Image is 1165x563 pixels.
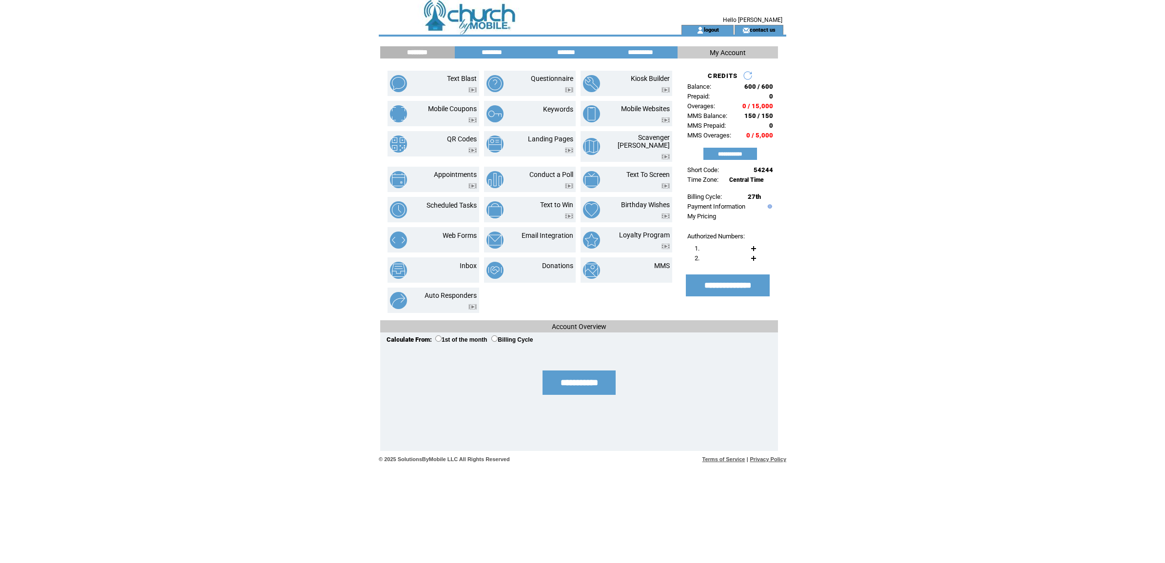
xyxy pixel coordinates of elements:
[697,26,704,34] img: account_icon.gif
[486,136,504,153] img: landing-pages.png
[702,456,745,462] a: Terms of Service
[654,262,670,270] a: MMS
[618,134,670,149] a: Scavenger [PERSON_NAME]
[486,171,504,188] img: conduct-a-poll.png
[447,75,477,82] a: Text Blast
[687,112,727,119] span: MMS Balance:
[435,335,442,342] input: 1st of the month
[765,204,772,209] img: help.gif
[379,456,510,462] span: © 2025 SolutionsByMobile LLC All Rights Reserved
[543,105,573,113] a: Keywords
[661,244,670,249] img: video.png
[491,335,498,342] input: Billing Cycle
[486,262,504,279] img: donations.png
[468,87,477,93] img: video.png
[425,291,477,299] a: Auto Responders
[687,122,726,129] span: MMS Prepaid:
[704,26,719,33] a: logout
[750,26,776,33] a: contact us
[748,193,761,200] span: 27th
[528,135,573,143] a: Landing Pages
[626,171,670,178] a: Text To Screen
[435,336,487,343] label: 1st of the month
[434,171,477,178] a: Appointments
[687,93,710,100] span: Prepaid:
[729,176,764,183] span: Central Time
[621,201,670,209] a: Birthday Wishes
[631,75,670,82] a: Kiosk Builder
[687,102,715,110] span: Overages:
[583,171,600,188] img: text-to-screen.png
[754,166,773,174] span: 54244
[687,193,722,200] span: Billing Cycle:
[390,201,407,218] img: scheduled-tasks.png
[661,214,670,219] img: video.png
[708,72,738,79] span: CREDITS
[565,183,573,189] img: video.png
[583,262,600,279] img: mms.png
[390,262,407,279] img: inbox.png
[750,456,786,462] a: Privacy Policy
[621,105,670,113] a: Mobile Websites
[542,262,573,270] a: Donations
[552,323,606,330] span: Account Overview
[447,135,477,143] a: QR Codes
[390,292,407,309] img: auto-responders.png
[619,231,670,239] a: Loyalty Program
[583,138,600,155] img: scavenger-hunt.png
[522,232,573,239] a: Email Integration
[710,49,746,57] span: My Account
[687,176,718,183] span: Time Zone:
[486,105,504,122] img: keywords.png
[531,75,573,82] a: Questionnaire
[390,75,407,92] img: text-blast.png
[769,122,773,129] span: 0
[565,214,573,219] img: video.png
[742,102,773,110] span: 0 / 15,000
[583,105,600,122] img: mobile-websites.png
[390,232,407,249] img: web-forms.png
[747,456,748,462] span: |
[687,166,719,174] span: Short Code:
[565,148,573,153] img: video.png
[695,245,699,252] span: 1.
[387,336,432,343] span: Calculate From:
[687,83,711,90] span: Balance:
[468,117,477,123] img: video.png
[744,112,773,119] span: 150 / 150
[723,17,782,23] span: Hello [PERSON_NAME]
[468,148,477,153] img: video.png
[460,262,477,270] a: Inbox
[565,87,573,93] img: video.png
[390,105,407,122] img: mobile-coupons.png
[583,232,600,249] img: loyalty-program.png
[661,87,670,93] img: video.png
[746,132,773,139] span: 0 / 5,000
[486,201,504,218] img: text-to-win.png
[486,75,504,92] img: questionnaire.png
[486,232,504,249] img: email-integration.png
[468,304,477,310] img: video.png
[687,213,716,220] a: My Pricing
[687,132,731,139] span: MMS Overages:
[390,171,407,188] img: appointments.png
[687,203,745,210] a: Payment Information
[428,105,477,113] a: Mobile Coupons
[769,93,773,100] span: 0
[744,83,773,90] span: 600 / 600
[687,233,745,240] span: Authorized Numbers:
[529,171,573,178] a: Conduct a Poll
[427,201,477,209] a: Scheduled Tasks
[443,232,477,239] a: Web Forms
[695,254,699,262] span: 2.
[661,117,670,123] img: video.png
[742,26,750,34] img: contact_us_icon.gif
[583,75,600,92] img: kiosk-builder.png
[540,201,573,209] a: Text to Win
[468,183,477,189] img: video.png
[390,136,407,153] img: qr-codes.png
[583,201,600,218] img: birthday-wishes.png
[661,183,670,189] img: video.png
[491,336,533,343] label: Billing Cycle
[661,154,670,159] img: video.png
